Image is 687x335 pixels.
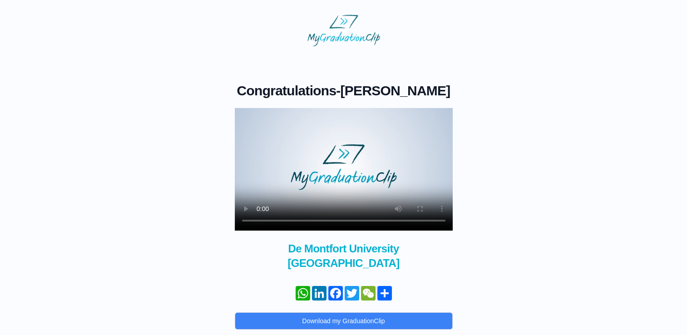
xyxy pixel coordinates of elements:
[327,286,344,301] a: Facebook
[235,241,453,271] span: De Montfort University [GEOGRAPHIC_DATA]
[311,286,327,301] a: LinkedIn
[344,286,360,301] a: Twitter
[341,83,450,98] span: [PERSON_NAME]
[307,15,380,46] img: MyGraduationClip
[360,286,376,301] a: WeChat
[295,286,311,301] a: WhatsApp
[235,312,453,330] button: Download my GraduationClip
[235,83,453,99] h1: -
[376,286,393,301] a: Share
[237,83,336,98] span: Congratulations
